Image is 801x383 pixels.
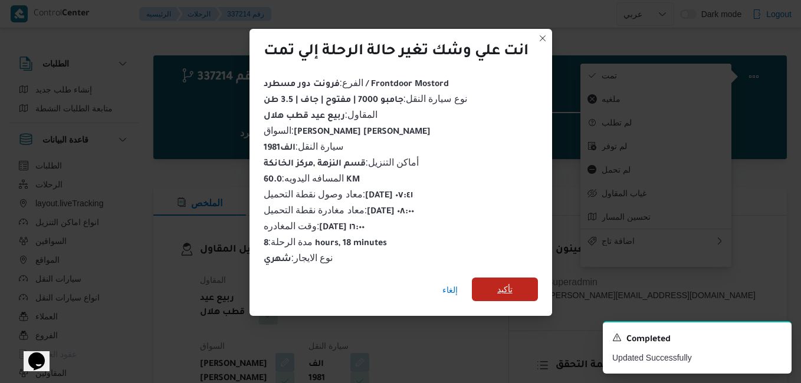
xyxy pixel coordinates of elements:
div: Notification [612,332,782,347]
span: Completed [626,333,671,347]
span: تأكيد [497,282,513,296]
span: إلغاء [442,283,458,297]
span: السواق : [264,126,431,136]
span: أماكن التنزيل : [264,157,419,167]
button: Closes this modal window [536,31,550,45]
b: [DATE] ٠٨:٠٠ [367,207,414,217]
span: وقت المغادره : [264,221,365,231]
span: نوع الايجار : [264,253,333,263]
b: جامبو 7000 | مفتوح | جاف | 3.5 طن [264,96,403,105]
span: مدة الرحلة : [264,237,388,247]
b: [PERSON_NAME] [PERSON_NAME] [294,128,431,137]
b: 8 hours, 18 minutes [264,239,388,249]
span: نوع سيارة النقل : [264,94,467,104]
span: سيارة النقل : [264,141,344,151]
span: الفرع : [264,78,449,88]
span: معاد مغادرة نقطة التحميل : [264,205,415,215]
b: الف1981 [264,144,296,153]
b: ربيع عيد قطب هلال [264,112,345,121]
span: المقاول : [264,110,377,120]
iframe: chat widget [12,336,50,371]
span: المسافه اليدويه : [264,173,360,183]
b: [DATE] ٠٧:٤١ [365,191,413,201]
b: [DATE] ١٦:٠٠ [319,223,365,233]
button: تأكيد [472,278,538,301]
span: معاد وصول نقطة التحميل : [264,189,413,199]
b: قسم النزهة ,مركز الخانكة [264,160,366,169]
div: انت علي وشك تغير حالة الرحلة إلي تمت [264,43,528,62]
p: Updated Successfully [612,352,782,364]
button: إلغاء [438,278,462,302]
b: فرونت دور مسطرد / Frontdoor Mostord [264,80,449,90]
b: شهري [264,255,291,265]
b: 60.0 KM [264,176,360,185]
